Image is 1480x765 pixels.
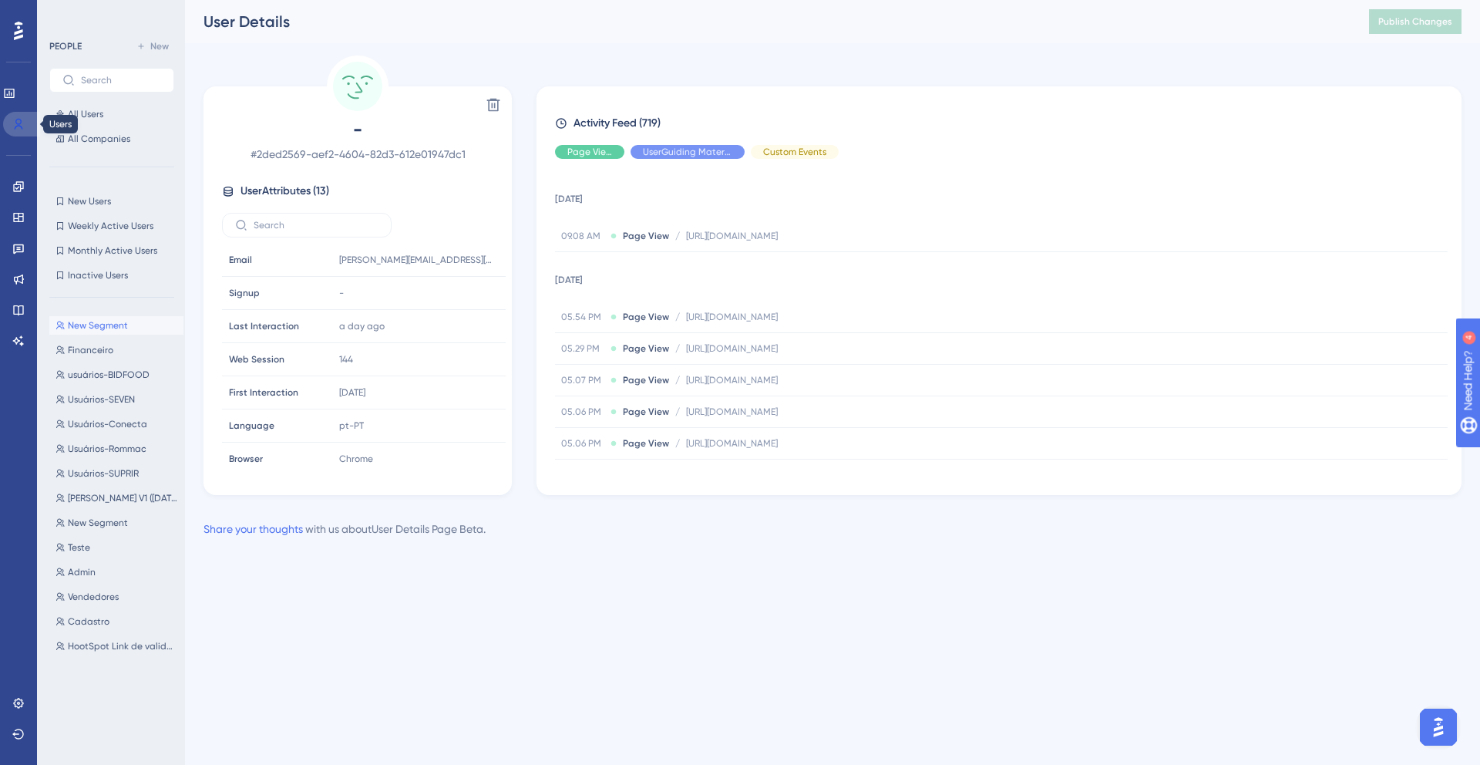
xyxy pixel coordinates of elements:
span: User Attributes ( 13 ) [240,182,329,201]
span: Financeiro [68,344,113,356]
span: / [675,437,680,450]
button: Financeiro [49,341,183,359]
button: All Users [49,105,174,123]
span: # 2ded2569-aef2-4604-82d3-612e01947dc1 [222,145,493,163]
button: HootSpot Link de validação [49,637,183,655]
span: Monthly Active Users [68,244,157,257]
span: New [150,40,169,52]
input: Search [254,220,378,231]
span: [PERSON_NAME] V1 ([DATE]) [68,492,177,504]
button: Usuários-SEVEN [49,390,183,409]
span: 05.07 PM [561,374,604,386]
span: / [675,374,680,386]
span: Usuários-SUPRIR [68,467,139,480]
span: Usuários-Rommac [68,443,146,455]
div: with us about User Details Page Beta . [203,520,486,538]
span: [URL][DOMAIN_NAME] [686,230,778,242]
span: Chrome [339,453,373,465]
span: Weekly Active Users [68,220,153,232]
span: New Segment [68,517,128,529]
time: a day ago [339,321,385,332]
span: All Companies [68,133,130,145]
span: UserGuiding Material [643,146,732,158]
a: Share your thoughts [203,523,303,535]
span: Web Session [229,353,284,366]
td: [DATE] [555,171,1448,221]
td: [DATE] [555,252,1448,302]
button: Inactive Users [49,266,174,285]
span: Need Help? [36,4,96,22]
span: / [675,342,680,355]
input: Search [81,75,161,86]
span: Email [229,254,252,266]
button: Publish Changes [1369,9,1461,34]
span: 05.06 PM [561,469,604,481]
span: Signup [229,287,260,299]
span: First Interaction [229,386,298,399]
span: Page View [623,311,669,323]
button: New Segment [49,514,183,532]
button: Weekly Active Users [49,217,174,235]
span: Language [229,420,274,432]
div: User Details [203,11,1330,32]
div: PEOPLE [49,40,82,52]
span: Activity Feed (719) [573,114,661,133]
button: Teste [49,538,183,557]
button: usuários-BIDFOOD [49,366,183,384]
span: 05.54 PM [561,311,604,323]
span: / [675,230,680,242]
button: All Companies [49,130,174,148]
button: New [131,37,174,56]
span: Publish Changes [1378,15,1452,28]
span: 05.06 PM [561,437,604,450]
span: Custom Events [763,146,826,158]
button: Admin [49,563,183,581]
iframe: UserGuiding AI Assistant Launcher [1415,704,1461,750]
span: HootSpot Link de validação [68,640,177,652]
span: Usuários-SEVEN [68,393,135,406]
span: Page View [623,437,669,450]
button: Monthly Active Users [49,241,174,260]
span: - [339,287,344,299]
span: Page View [623,342,669,355]
span: New Users [68,195,111,207]
span: [URL][DOMAIN_NAME] [686,406,778,418]
span: Page View [623,230,669,242]
span: Cadastro [68,615,109,628]
span: 09.08 AM [561,230,604,242]
div: 4 [107,8,112,20]
button: [PERSON_NAME] V1 ([DATE]) [49,489,183,507]
span: 144 [339,353,353,366]
span: [URL][DOMAIN_NAME] [686,437,778,450]
span: Page View [623,406,669,418]
span: pt-PT [339,420,364,432]
span: All Users [68,108,103,120]
span: Teste [68,541,90,554]
span: [URL][DOMAIN_NAME] [686,342,778,355]
span: Inactive Users [68,269,128,281]
button: New Users [49,192,174,211]
button: Usuários-SUPRIR [49,464,183,483]
span: Page View [567,146,612,158]
button: Vendedores [49,588,183,606]
span: 05.06 PM [561,406,604,418]
span: Page View [623,374,669,386]
span: 05.29 PM [561,342,604,355]
span: [PERSON_NAME][EMAIL_ADDRESS][PERSON_NAME][DOMAIN_NAME] [339,254,493,266]
button: New Segment [49,316,183,335]
span: Vendedores [68,591,119,603]
span: [URL][DOMAIN_NAME] [686,374,778,386]
span: Last Interaction [229,320,299,332]
span: Browser [229,453,263,465]
span: Admin [68,566,96,578]
span: New Segment [68,319,128,332]
span: - [222,117,493,142]
span: Usuários-Conecta [68,418,147,430]
button: Cadastro [49,612,183,631]
time: [DATE] [339,387,365,398]
span: / [675,469,680,481]
button: Usuários-Conecta [49,415,183,433]
span: usuários-BIDFOOD [68,369,150,381]
span: [URL][DOMAIN_NAME] [686,311,778,323]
